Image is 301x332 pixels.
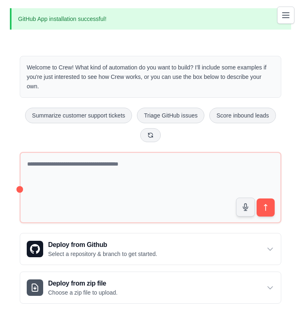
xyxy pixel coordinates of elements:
[277,7,294,24] button: Toggle navigation
[144,282,271,309] p: Describe the automation you want to build, select an example option, or use the microphone to spe...
[27,63,274,91] p: Welcome to Crew! What kind of automation do you want to build? I'll include some examples if you'...
[144,267,271,279] h3: Create an automation
[48,279,118,288] h3: Deploy from zip file
[25,108,132,123] button: Summarize customer support tickets
[137,108,204,123] button: Triage GitHub issues
[48,250,157,258] p: Select a repository & branch to get started.
[48,240,157,250] h3: Deploy from Github
[276,257,282,263] button: Close walkthrough
[10,8,291,30] p: GitHub App installation successful!
[48,288,118,297] p: Choose a zip file to upload.
[209,108,276,123] button: Score inbound leads
[150,258,167,265] span: Step 1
